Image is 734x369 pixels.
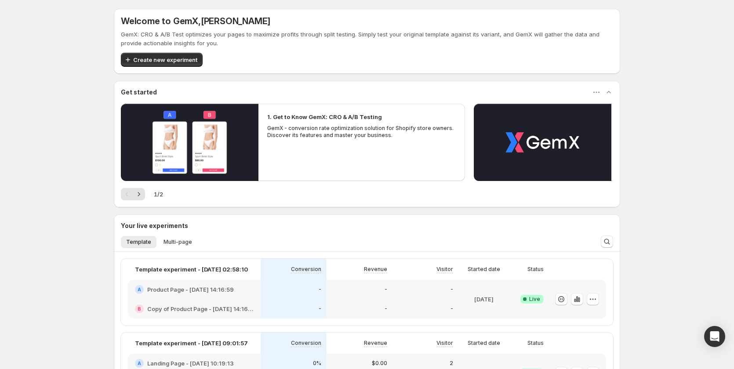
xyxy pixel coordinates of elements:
span: 1 / 2 [154,190,163,199]
h2: Landing Page - [DATE] 10:19:13 [147,359,234,368]
p: [DATE] [474,295,494,304]
span: Multi-page [164,239,192,246]
p: $0.00 [372,360,387,367]
p: Visitor [436,340,453,347]
p: - [451,305,453,312]
p: Started date [468,340,500,347]
p: Conversion [291,340,321,347]
p: - [451,286,453,293]
span: Live [529,296,540,303]
p: Started date [468,266,500,273]
button: Play video [121,104,258,181]
p: 2 [450,360,453,367]
h3: Your live experiments [121,221,188,230]
div: Open Intercom Messenger [704,326,725,347]
button: Play video [474,104,611,181]
p: Status [527,340,544,347]
p: Visitor [436,266,453,273]
p: - [385,305,387,312]
button: Create new experiment [121,53,203,67]
h2: A [138,287,141,292]
button: Search and filter results [601,235,613,248]
h2: A [138,361,141,366]
span: Create new experiment [133,55,197,64]
nav: Pagination [121,188,145,200]
p: - [319,305,321,312]
p: - [385,286,387,293]
p: Template experiment - [DATE] 02:58:10 [135,265,248,274]
h2: Product Page - [DATE] 14:16:59 [147,285,234,294]
p: GemX: CRO & A/B Test optimizes your pages to maximize profits through split testing. Simply test ... [121,30,613,47]
p: Revenue [364,266,387,273]
h2: B [138,306,141,311]
p: 0% [313,360,321,367]
span: , [PERSON_NAME] [198,16,270,26]
h2: Copy of Product Page - [DATE] 14:16:59 [147,304,254,313]
p: Template experiment - [DATE] 09:01:57 [135,339,248,347]
p: Revenue [364,340,387,347]
p: - [319,286,321,293]
p: Conversion [291,266,321,273]
h3: Get started [121,88,157,97]
button: Next [133,188,145,200]
h2: 1. Get to Know GemX: CRO & A/B Testing [267,112,382,121]
h5: Welcome to GemX [121,16,270,26]
span: Template [126,239,151,246]
p: Status [527,266,544,273]
p: GemX - conversion rate optimization solution for Shopify store owners. Discover its features and ... [267,125,456,139]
